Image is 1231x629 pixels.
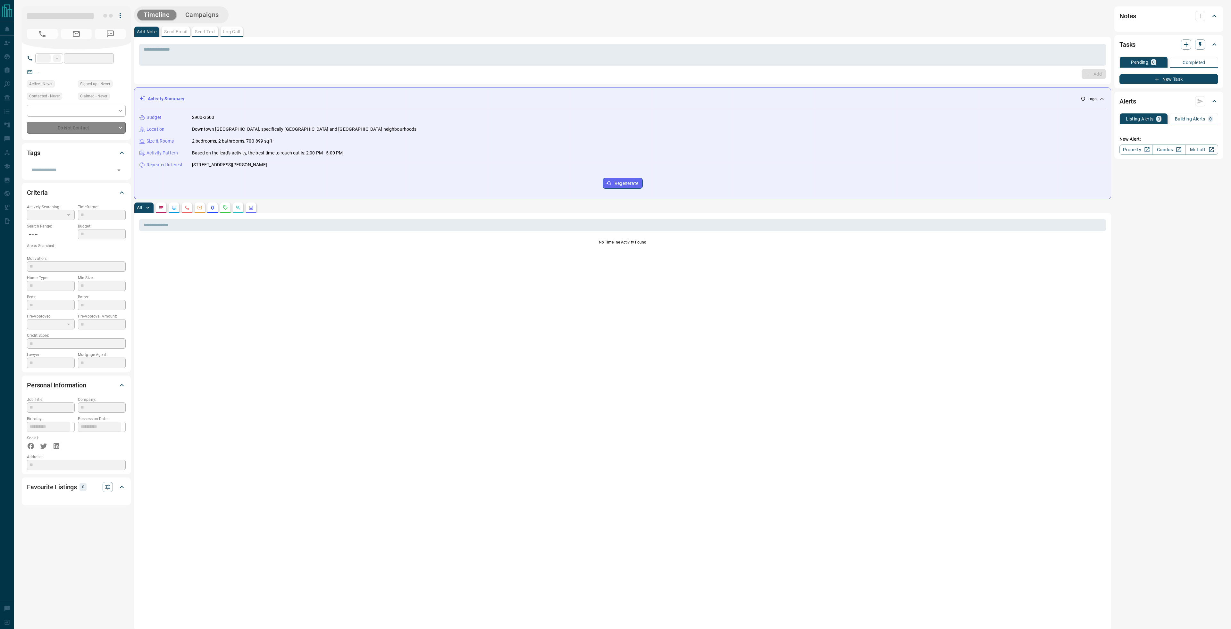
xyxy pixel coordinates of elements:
[27,333,126,338] p: Credit Score:
[27,454,126,460] p: Address:
[27,229,75,240] p: -- - --
[27,148,40,158] h2: Tags
[172,205,177,210] svg: Lead Browsing Activity
[1183,60,1205,65] p: Completed
[192,150,343,156] p: Based on the lead's activity, the best time to reach out is: 2:00 PM - 5:00 PM
[27,256,126,261] p: Motivation:
[1119,11,1136,21] h2: Notes
[1119,37,1218,52] div: Tasks
[78,275,126,281] p: Min Size:
[37,69,40,74] a: --
[81,484,85,491] p: 0
[78,416,126,422] p: Possession Date:
[27,397,75,402] p: Job Title:
[137,29,156,34] p: Add Note
[27,380,86,390] h2: Personal Information
[78,294,126,300] p: Baths:
[27,482,77,492] h2: Favourite Listings
[137,205,142,210] p: All
[27,223,75,229] p: Search Range:
[147,114,161,121] p: Budget
[27,243,126,249] p: Areas Searched:
[147,150,178,156] p: Activity Pattern
[223,205,228,210] svg: Requests
[1087,96,1097,102] p: -- ago
[192,138,272,145] p: 2 bedrooms, 2 bathrooms, 700-899 sqft
[27,185,126,200] div: Criteria
[27,145,126,161] div: Tags
[1185,145,1218,155] a: Mr.Loft
[80,93,107,99] span: Claimed - Never
[1175,117,1205,121] p: Building Alerts
[27,122,126,134] div: Do Not Contact
[192,126,416,133] p: Downtown [GEOGRAPHIC_DATA], specifically [GEOGRAPHIC_DATA] and [GEOGRAPHIC_DATA] neighbourhoods
[1152,145,1185,155] a: Condos
[1209,117,1212,121] p: 0
[197,205,202,210] svg: Emails
[210,205,215,210] svg: Listing Alerts
[1158,117,1160,121] p: 0
[147,138,174,145] p: Size & Rooms
[1119,39,1135,50] h2: Tasks
[1119,74,1218,84] button: New Task
[1126,117,1154,121] p: Listing Alerts
[27,29,58,39] span: No Number
[1119,145,1152,155] a: Property
[147,161,182,168] p: Repeated Interest
[27,352,75,358] p: Lawyer:
[78,313,126,319] p: Pre-Approval Amount:
[27,204,75,210] p: Actively Searching:
[61,29,92,39] span: No Email
[179,10,225,20] button: Campaigns
[114,166,123,175] button: Open
[148,95,184,102] p: Activity Summary
[29,81,53,87] span: Active - Never
[192,114,214,121] p: 2900-3600
[27,313,75,319] p: Pre-Approved:
[139,239,1106,245] p: No Timeline Activity Found
[236,205,241,210] svg: Opportunities
[27,435,75,441] p: Social:
[139,93,1106,105] div: Activity Summary-- ago
[1119,94,1218,109] div: Alerts
[248,205,254,210] svg: Agent Actions
[78,352,126,358] p: Mortgage Agent:
[1119,8,1218,24] div: Notes
[29,93,60,99] span: Contacted - Never
[27,294,75,300] p: Beds:
[147,126,164,133] p: Location
[184,205,189,210] svg: Calls
[78,397,126,402] p: Company:
[137,10,176,20] button: Timeline
[78,223,126,229] p: Budget:
[78,204,126,210] p: Timeframe:
[1119,96,1136,106] h2: Alerts
[1131,60,1148,64] p: Pending
[27,187,48,198] h2: Criteria
[27,479,126,495] div: Favourite Listings0
[27,377,126,393] div: Personal Information
[192,161,267,168] p: [STREET_ADDRESS][PERSON_NAME]
[1119,136,1218,143] p: New Alert:
[1152,60,1155,64] p: 0
[95,29,126,39] span: No Number
[27,275,75,281] p: Home Type:
[80,81,110,87] span: Signed up - Never
[603,178,643,189] button: Regenerate
[27,416,75,422] p: Birthday:
[159,205,164,210] svg: Notes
